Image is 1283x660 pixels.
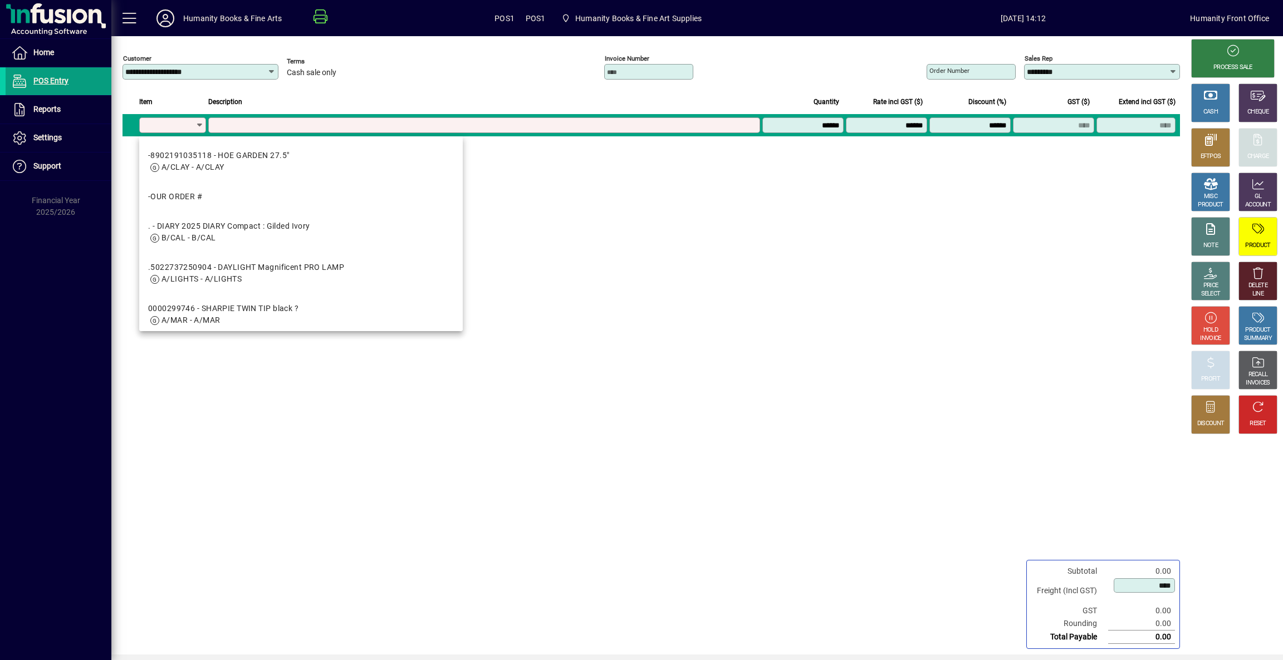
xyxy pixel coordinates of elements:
[1031,617,1108,631] td: Rounding
[139,253,463,294] mat-option: .5022737250904 - DAYLIGHT Magnificent PRO LAMP
[161,233,216,242] span: B/CAL - B/CAL
[139,182,463,211] mat-option: -OUR ORDER #
[1190,9,1269,27] div: Humanity Front Office
[968,96,1006,108] span: Discount (%)
[148,220,310,232] div: . - DIARY 2025 DIARY Compact : Gilded Ivory
[1067,96,1090,108] span: GST ($)
[1245,326,1270,334] div: PRODUCT
[1203,282,1218,290] div: PRICE
[148,262,344,273] div: .5022737250904 - DAYLIGHT Magnificent PRO LAMP
[1203,242,1218,250] div: NOTE
[33,161,61,170] span: Support
[1245,242,1270,250] div: PRODUCT
[526,9,546,27] span: POS1
[6,39,111,67] a: Home
[605,55,649,62] mat-label: Invoice number
[1198,201,1223,209] div: PRODUCT
[1201,375,1220,383] div: PROFIT
[148,191,202,203] div: -OUR ORDER #
[33,133,62,142] span: Settings
[1025,55,1052,62] mat-label: Sales rep
[575,9,702,27] span: Humanity Books & Fine Art Supplies
[148,8,183,28] button: Profile
[873,96,923,108] span: Rate incl GST ($)
[33,105,61,114] span: Reports
[161,316,221,324] span: A/MAR - A/MAR
[1213,63,1252,72] div: PROCESS SALE
[1031,578,1108,604] td: Freight (Incl GST)
[287,58,354,65] span: Terms
[1108,565,1175,578] td: 0.00
[1200,334,1221,343] div: INVOICE
[929,67,969,75] mat-label: Order number
[1247,152,1269,161] div: CHARGE
[161,274,242,283] span: A/LIGHTS - A/LIGHTS
[287,68,336,77] span: Cash sale only
[123,55,151,62] mat-label: Customer
[1201,290,1221,298] div: SELECT
[1255,193,1262,201] div: GL
[1108,617,1175,631] td: 0.00
[1203,326,1218,334] div: HOLD
[494,9,515,27] span: POS1
[1031,631,1108,644] td: Total Payable
[1031,604,1108,617] td: GST
[1250,420,1266,428] div: RESET
[139,211,463,253] mat-option: . - DIARY 2025 DIARY Compact : Gilded Ivory
[1204,193,1217,201] div: MISC
[183,9,282,27] div: Humanity Books & Fine Arts
[1247,108,1269,116] div: CHEQUE
[814,96,839,108] span: Quantity
[208,96,242,108] span: Description
[557,8,706,28] span: Humanity Books & Fine Art Supplies
[33,76,68,85] span: POS Entry
[1246,379,1270,387] div: INVOICES
[148,303,298,314] div: 0000299746 - SHARPIE TWIN TIP black ?
[1248,371,1268,379] div: RECALL
[139,96,153,108] span: Item
[148,150,289,161] div: -8902191035118 - HOE GARDEN 27.5"
[161,162,224,171] span: A/CLAY - A/CLAY
[1108,631,1175,644] td: 0.00
[1248,282,1267,290] div: DELETE
[1245,201,1271,209] div: ACCOUNT
[33,48,54,57] span: Home
[139,141,463,182] mat-option: -8902191035118 - HOE GARDEN 27.5"
[139,294,463,335] mat-option: 0000299746 - SHARPIE TWIN TIP black ?
[1119,96,1176,108] span: Extend incl GST ($)
[1252,290,1264,298] div: LINE
[6,152,111,180] a: Support
[1201,152,1221,161] div: EFTPOS
[1031,565,1108,578] td: Subtotal
[6,96,111,124] a: Reports
[1197,420,1224,428] div: DISCOUNT
[1203,108,1218,116] div: CASH
[6,124,111,152] a: Settings
[1244,334,1272,343] div: SUMMARY
[856,9,1190,27] span: [DATE] 14:12
[1108,604,1175,617] td: 0.00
